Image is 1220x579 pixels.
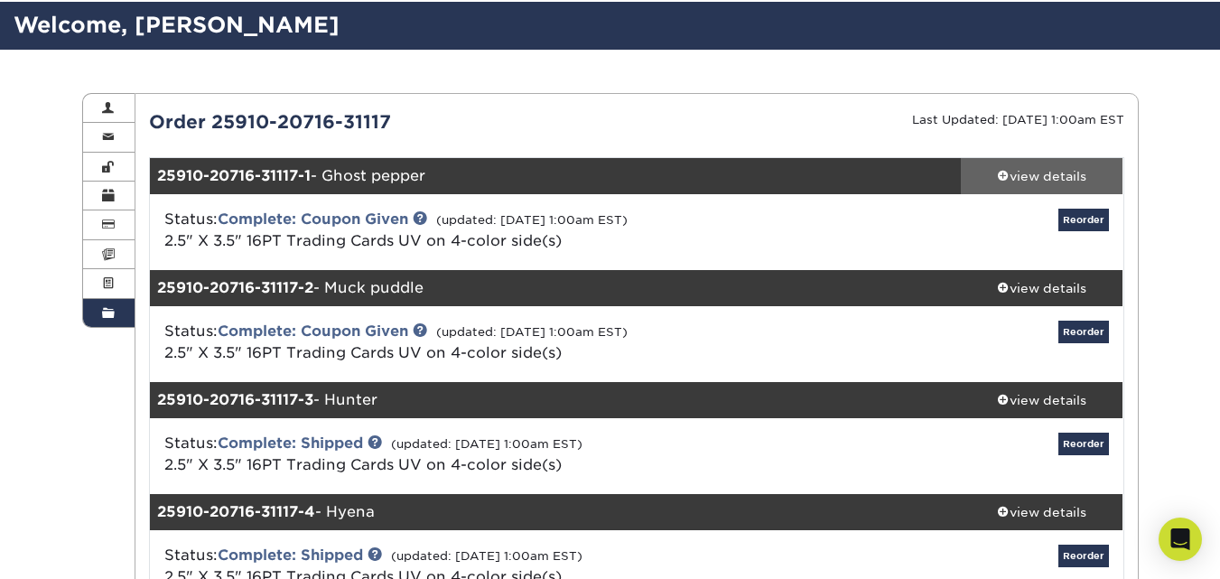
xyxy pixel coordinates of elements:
strong: 25910-20716-31117-1 [157,167,311,184]
div: view details [961,503,1123,521]
a: Reorder [1058,545,1109,567]
div: - Hyena [150,494,961,530]
strong: 25910-20716-31117-4 [157,503,315,520]
strong: 25910-20716-31117-3 [157,391,313,408]
a: 2.5" X 3.5" 16PT Trading Cards UV on 4-color side(s) [164,232,562,249]
a: view details [961,494,1123,530]
div: view details [961,391,1123,409]
a: Complete: Shipped [218,546,363,564]
div: view details [961,279,1123,297]
a: Reorder [1058,321,1109,343]
a: Complete: Coupon Given [218,210,408,228]
a: view details [961,270,1123,306]
a: 2.5" X 3.5" 16PT Trading Cards UV on 4-color side(s) [164,344,562,361]
div: - Hunter [150,382,961,418]
a: view details [961,158,1123,194]
a: Complete: Coupon Given [218,322,408,340]
small: (updated: [DATE] 1:00am EST) [391,549,582,563]
a: Reorder [1058,433,1109,455]
div: Status: [151,321,798,364]
div: - Muck puddle [150,270,961,306]
small: Last Updated: [DATE] 1:00am EST [912,113,1124,126]
small: (updated: [DATE] 1:00am EST) [391,437,582,451]
a: Reorder [1058,209,1109,231]
strong: 25910-20716-31117-2 [157,279,313,296]
a: view details [961,382,1123,418]
div: Open Intercom Messenger [1159,518,1202,561]
div: Status: [151,433,798,476]
a: Complete: Shipped [218,434,363,452]
small: (updated: [DATE] 1:00am EST) [436,325,628,339]
div: - Ghost pepper [150,158,961,194]
div: Order 25910-20716-31117 [135,108,637,135]
div: Status: [151,209,798,252]
a: 2.5" X 3.5" 16PT Trading Cards UV on 4-color side(s) [164,456,562,473]
div: view details [961,167,1123,185]
small: (updated: [DATE] 1:00am EST) [436,213,628,227]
